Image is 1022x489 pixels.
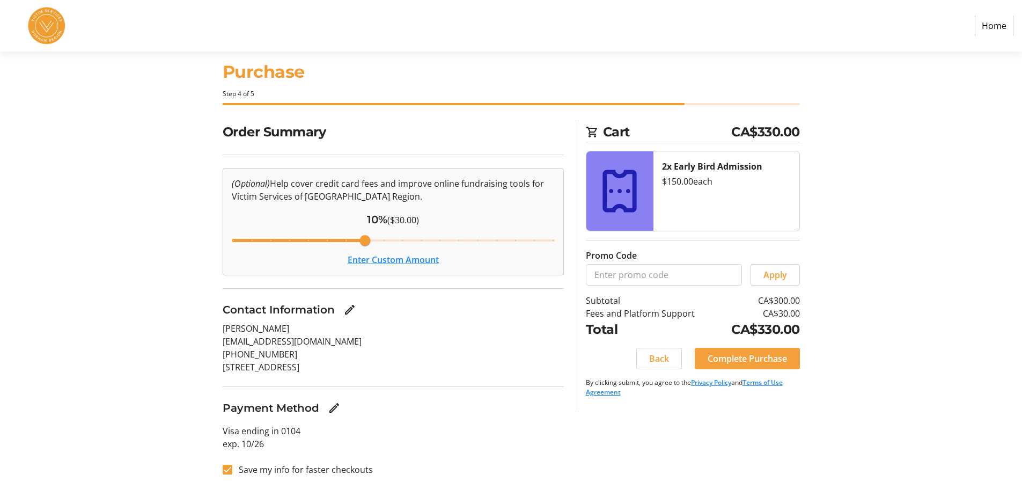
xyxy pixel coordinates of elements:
[323,397,345,419] button: Edit Payment Method
[232,177,555,203] p: Help cover credit card fees and improve online fundraising tools for Victim Services of [GEOGRAPH...
[586,307,717,320] td: Fees and Platform Support
[586,378,783,397] a: Terms of Use Agreement
[717,320,800,339] td: CA$330.00
[232,463,373,476] label: Save my info for faster checkouts
[223,122,564,142] h2: Order Summary
[975,16,1013,36] a: Home
[603,122,732,142] span: Cart
[662,175,791,188] div: $150.00 each
[636,348,682,369] button: Back
[717,307,800,320] td: CA$30.00
[339,299,361,320] button: Edit Contact Information
[223,302,335,318] h3: Contact Information
[662,160,762,172] strong: 2x Early Bird Admission
[586,264,742,286] input: Enter promo code
[586,378,800,397] p: By clicking submit, you agree to the and
[649,352,669,365] span: Back
[731,122,800,142] span: CA$330.00
[717,294,800,307] td: CA$300.00
[223,335,564,348] p: [EMAIL_ADDRESS][DOMAIN_NAME]
[348,253,439,266] button: Enter Custom Amount
[691,378,731,387] a: Privacy Policy
[586,294,717,307] td: Subtotal
[9,4,85,47] img: Victim Services of Durham Region's Logo
[586,320,717,339] td: Total
[695,348,800,369] button: Complete Purchase
[763,268,787,281] span: Apply
[586,249,637,262] label: Promo Code
[708,352,787,365] span: Complete Purchase
[223,361,564,374] p: [STREET_ADDRESS]
[223,425,564,450] p: Visa ending in 0104 exp. 10/26
[367,213,387,226] span: 10%
[751,264,800,286] button: Apply
[223,322,564,335] p: [PERSON_NAME]
[223,400,319,416] h3: Payment Method
[223,59,800,85] h1: Purchase
[232,178,270,189] em: (Optional)
[223,89,800,99] div: Step 4 of 5
[223,348,564,361] p: [PHONE_NUMBER]
[232,211,555,228] div: ($30.00)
